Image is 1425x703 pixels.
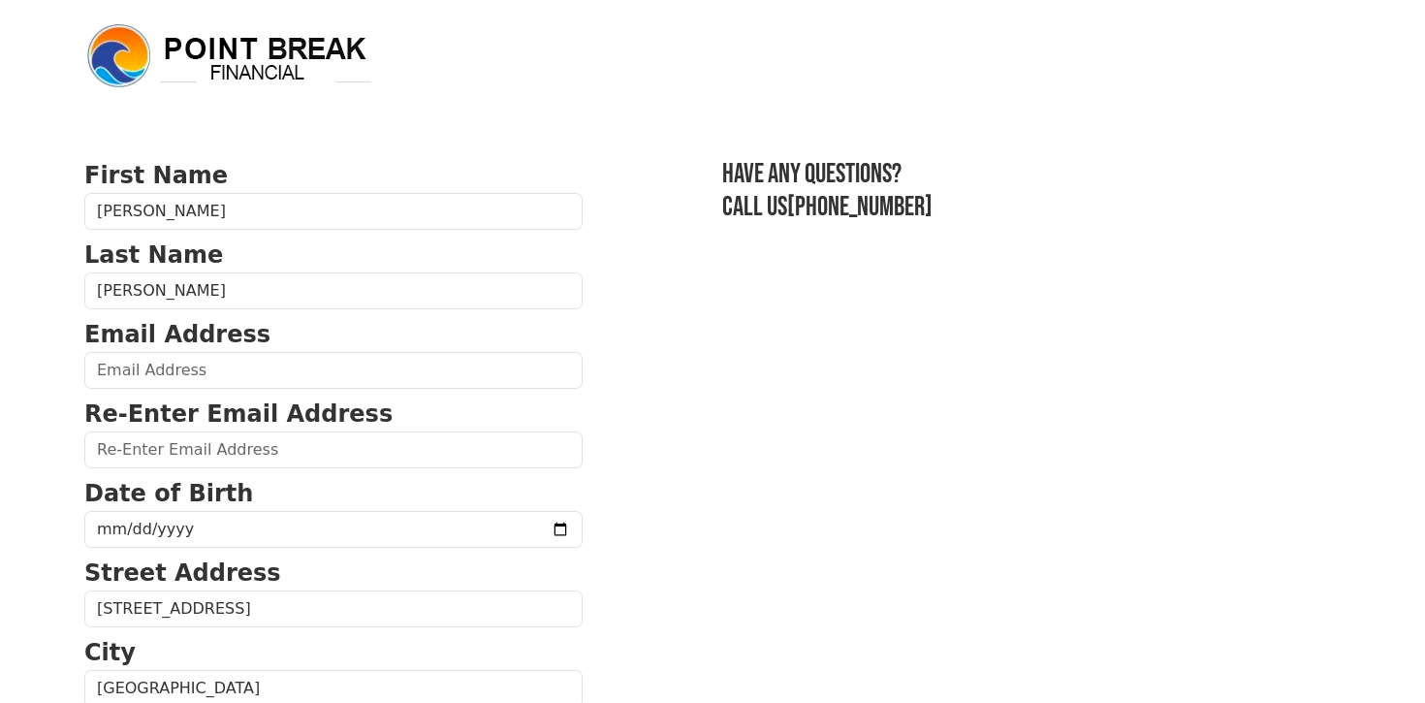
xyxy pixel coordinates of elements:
[84,21,375,91] img: logo.png
[84,559,281,587] strong: Street Address
[84,193,583,230] input: First Name
[84,431,583,468] input: Re-Enter Email Address
[84,480,253,507] strong: Date of Birth
[787,191,933,223] a: [PHONE_NUMBER]
[722,158,1341,191] h3: Have any questions?
[84,321,270,348] strong: Email Address
[84,162,228,189] strong: First Name
[84,639,136,666] strong: City
[722,191,1341,224] h3: Call us
[84,241,223,269] strong: Last Name
[84,272,583,309] input: Last Name
[84,591,583,627] input: Street Address
[84,352,583,389] input: Email Address
[84,400,393,428] strong: Re-Enter Email Address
